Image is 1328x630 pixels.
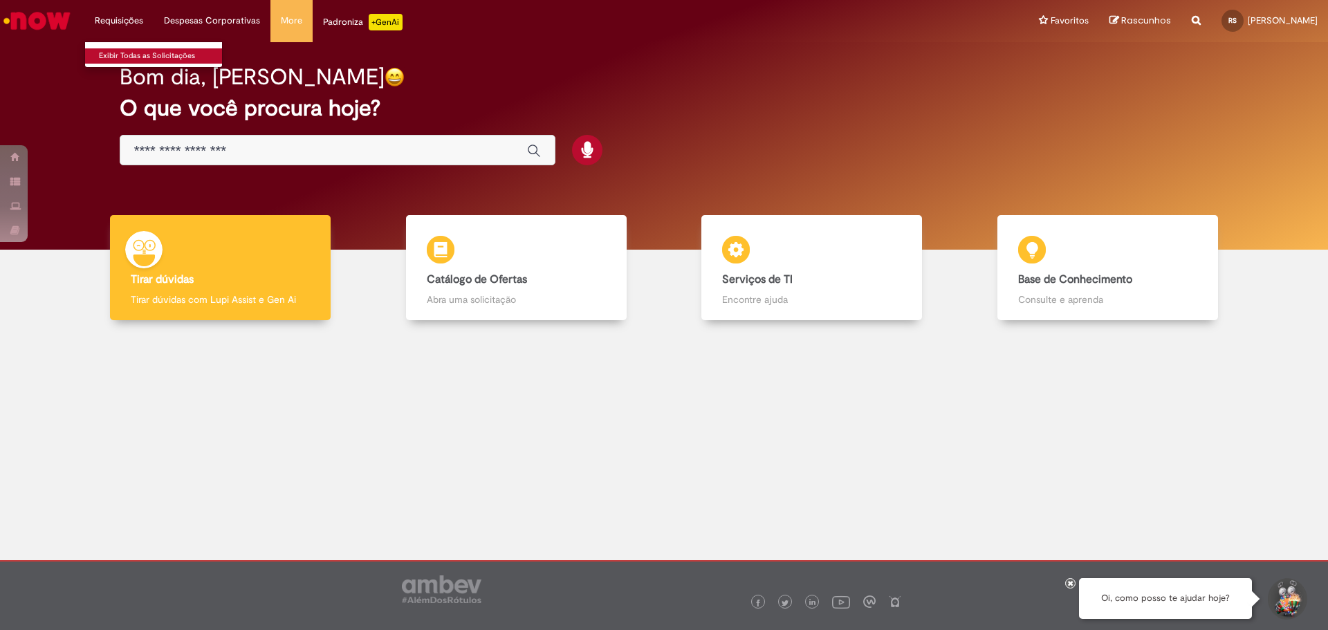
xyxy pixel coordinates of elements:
img: logo_footer_youtube.png [832,593,850,611]
img: ServiceNow [1,7,73,35]
span: Rascunhos [1121,14,1171,27]
span: Despesas Corporativas [164,14,260,28]
span: [PERSON_NAME] [1248,15,1318,26]
p: Consulte e aprenda [1018,293,1197,306]
img: logo_footer_twitter.png [782,600,788,606]
p: Abra uma solicitação [427,293,606,306]
b: Base de Conhecimento [1018,272,1132,286]
a: Exibir Todas as Solicitações [85,48,237,64]
span: RS [1228,16,1237,25]
a: Rascunhos [1109,15,1171,28]
p: Encontre ajuda [722,293,901,306]
a: Tirar dúvidas Tirar dúvidas com Lupi Assist e Gen Ai [73,215,369,321]
a: Serviços de TI Encontre ajuda [664,215,960,321]
span: Requisições [95,14,143,28]
ul: Requisições [84,41,223,68]
img: logo_footer_naosei.png [889,595,901,608]
h2: O que você procura hoje? [120,96,1209,120]
p: Tirar dúvidas com Lupi Assist e Gen Ai [131,293,310,306]
p: +GenAi [369,14,403,30]
div: Oi, como posso te ajudar hoje? [1079,578,1252,619]
img: logo_footer_workplace.png [863,595,876,608]
b: Tirar dúvidas [131,272,194,286]
div: Padroniza [323,14,403,30]
img: logo_footer_linkedin.png [809,599,816,607]
a: Catálogo de Ofertas Abra uma solicitação [369,215,665,321]
img: logo_footer_facebook.png [755,600,762,606]
img: logo_footer_ambev_rotulo_gray.png [402,575,481,603]
img: happy-face.png [385,67,405,87]
span: More [281,14,302,28]
span: Favoritos [1051,14,1089,28]
b: Serviços de TI [722,272,793,286]
b: Catálogo de Ofertas [427,272,527,286]
button: Iniciar Conversa de Suporte [1266,578,1307,620]
a: Base de Conhecimento Consulte e aprenda [960,215,1256,321]
h2: Bom dia, [PERSON_NAME] [120,65,385,89]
